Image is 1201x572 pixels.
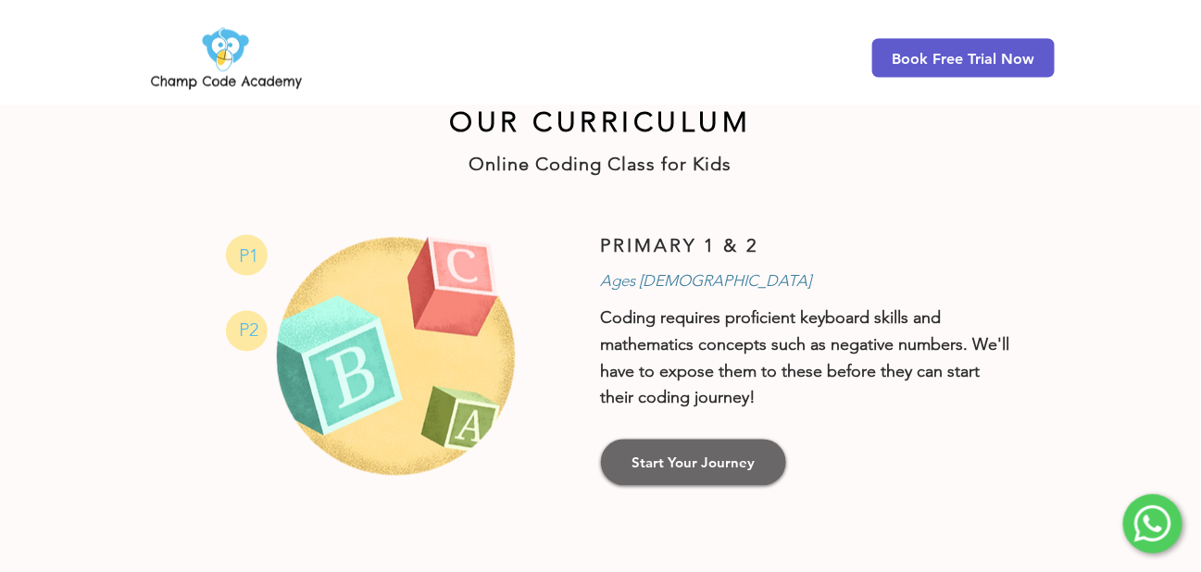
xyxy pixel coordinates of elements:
[632,454,755,473] span: Start Your Journey
[601,305,1018,412] p: Coding requires proficient keyboard skills and mathematics concepts such as negative numbers. We'...
[892,50,1034,68] span: Book Free Trial Now
[226,311,268,352] svg: Online Coding Class for Primary 2
[601,272,812,291] span: Ages [DEMOGRAPHIC_DATA]
[147,22,306,94] img: Champ Code Academy Logo PNG.png
[601,440,786,486] a: Start Your Journey
[469,154,732,176] span: Online Coding Class for Kids
[450,106,752,139] span: OUR CURRICULUM
[601,235,759,257] span: PRIMARY 1 & 2
[872,39,1055,78] a: Book Free Trial Now
[239,319,258,342] span: P2
[271,235,521,483] img: Online Coding Class for Primary 1 and 2
[226,235,268,276] svg: Online Coding Class for Primary 1
[239,245,258,267] span: P1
